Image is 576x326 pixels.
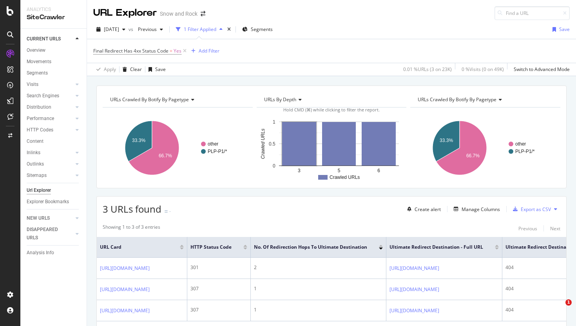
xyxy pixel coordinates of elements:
div: Sitemaps [27,171,47,180]
div: Switch to Advanced Mode [514,66,570,73]
div: A chart. [257,114,407,182]
a: Sitemaps [27,171,73,180]
button: Clear [120,63,142,76]
div: 301 [190,264,247,271]
text: 33.3% [440,138,453,143]
svg: A chart. [103,114,253,182]
h4: URLs Crawled By Botify By pagetype [109,93,246,106]
div: Previous [518,225,537,232]
span: 2025 Aug. 28th [104,26,119,33]
text: PLP-P1/* [208,149,227,154]
a: [URL][DOMAIN_NAME] [389,307,439,315]
div: Performance [27,115,54,123]
button: Next [550,224,560,233]
div: 1 [254,285,383,292]
span: 1 [565,299,572,306]
text: 0 [273,163,275,169]
div: Movements [27,58,51,66]
div: Distribution [27,103,51,111]
div: DISAPPEARED URLS [27,226,66,242]
img: Equal [165,210,168,213]
div: NEW URLS [27,214,50,222]
a: Search Engines [27,92,73,100]
text: other [208,141,218,147]
div: arrow-right-arrow-left [201,11,205,16]
button: Previous [518,224,537,233]
div: Showing 1 to 3 of 3 entries [103,224,160,233]
a: Url Explorer [27,186,81,195]
div: Save [559,26,570,33]
span: URLs Crawled By Botify By pagetype [110,96,189,103]
span: URLs by Depth [264,96,296,103]
div: CURRENT URLS [27,35,61,43]
div: Explorer Bookmarks [27,198,69,206]
div: 1 [254,306,383,313]
a: NEW URLS [27,214,73,222]
text: 3 [298,168,301,173]
text: 66.7% [466,153,480,158]
svg: A chart. [410,114,560,182]
a: Visits [27,80,73,89]
div: Segments [27,69,48,77]
div: URL Explorer [93,6,157,20]
a: Movements [27,58,81,66]
div: Outlinks [27,160,44,168]
div: 1 Filter Applied [184,26,216,33]
a: Explorer Bookmarks [27,198,81,206]
a: HTTP Codes [27,126,73,134]
div: Clear [130,66,142,73]
span: Ultimate Redirect Destination - Full URL [389,244,483,251]
span: vs [129,26,135,33]
text: 33.3% [132,138,145,143]
div: Visits [27,80,38,89]
span: Segments [251,26,273,33]
span: Final Redirect Has 4xx Status Code [93,47,168,54]
a: [URL][DOMAIN_NAME] [389,286,439,293]
button: Switch to Advanced Mode [511,63,570,76]
div: 0 % Visits ( 0 on 49K ) [462,66,504,73]
span: HTTP Status Code [190,244,232,251]
span: No. of Redirection Hops To Ultimate Destination [254,244,367,251]
span: URL Card [100,244,178,251]
a: Inlinks [27,149,73,157]
a: [URL][DOMAIN_NAME] [100,264,150,272]
button: 1 Filter Applied [173,23,226,36]
span: Hold CMD (⌘) while clicking to filter the report. [283,107,380,113]
div: 307 [190,285,247,292]
div: Analytics [27,6,80,13]
button: Manage Columns [451,204,500,214]
div: Analysis Info [27,249,54,257]
div: Search Engines [27,92,59,100]
a: Segments [27,69,81,77]
button: Segments [239,23,276,36]
div: Save [155,66,166,73]
a: Overview [27,46,81,55]
a: [URL][DOMAIN_NAME] [100,307,150,315]
span: = [170,47,172,54]
text: 6 [377,168,380,173]
div: Overview [27,46,45,55]
div: Apply [104,66,116,73]
iframe: Intercom live chat [549,299,568,318]
button: Add Filter [188,46,219,56]
div: Inlinks [27,149,40,157]
text: PLP-P1/* [515,149,535,154]
div: 2 [254,264,383,271]
div: Next [550,225,560,232]
span: Yes [174,46,181,56]
div: - [169,208,171,215]
h4: URLs Crawled By Botify By pagetype [416,93,553,106]
text: 66.7% [159,153,172,158]
a: Outlinks [27,160,73,168]
button: Previous [135,23,166,36]
div: HTTP Codes [27,126,53,134]
span: 3 URLs found [103,202,161,215]
a: [URL][DOMAIN_NAME] [389,264,439,272]
text: 5 [337,168,340,173]
button: Save [549,23,570,36]
text: 0.5 [269,141,275,147]
input: Find a URL [494,6,570,20]
div: Add Filter [199,47,219,54]
a: Distribution [27,103,73,111]
text: Crawled URLs [330,175,360,180]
